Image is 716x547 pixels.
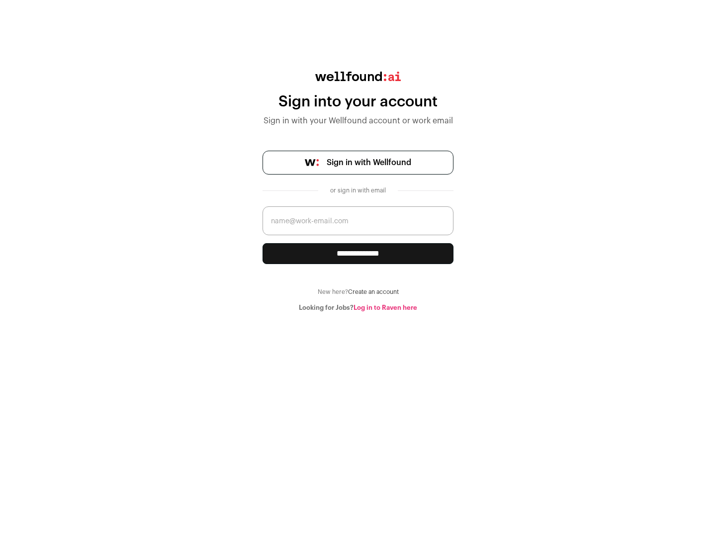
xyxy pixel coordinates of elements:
[263,93,453,111] div: Sign into your account
[326,186,390,194] div: or sign in with email
[327,157,411,169] span: Sign in with Wellfound
[354,304,417,311] a: Log in to Raven here
[315,72,401,81] img: wellfound:ai
[263,151,453,175] a: Sign in with Wellfound
[263,206,453,235] input: name@work-email.com
[348,289,399,295] a: Create an account
[263,115,453,127] div: Sign in with your Wellfound account or work email
[305,159,319,166] img: wellfound-symbol-flush-black-fb3c872781a75f747ccb3a119075da62bfe97bd399995f84a933054e44a575c4.png
[263,288,453,296] div: New here?
[263,304,453,312] div: Looking for Jobs?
